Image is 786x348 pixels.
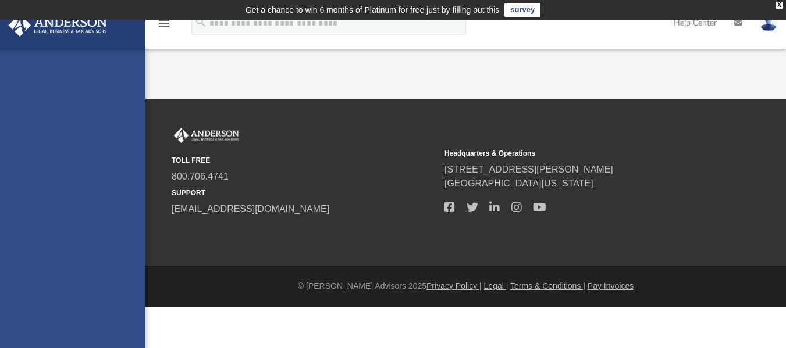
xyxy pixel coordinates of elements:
[760,15,777,31] img: User Pic
[172,188,436,198] small: SUPPORT
[172,171,229,181] a: 800.706.4741
[510,281,585,290] a: Terms & Conditions |
[444,164,613,174] a: [STREET_ADDRESS][PERSON_NAME]
[157,16,171,30] i: menu
[5,14,111,37] img: Anderson Advisors Platinum Portal
[194,16,207,28] i: search
[246,3,500,17] div: Get a chance to win 6 months of Platinum for free just by filling out this
[776,2,783,9] div: close
[426,281,482,290] a: Privacy Policy |
[444,178,593,188] a: [GEOGRAPHIC_DATA][US_STATE]
[145,280,786,292] div: © [PERSON_NAME] Advisors 2025
[172,155,436,166] small: TOLL FREE
[484,281,508,290] a: Legal |
[504,3,540,17] a: survey
[172,204,329,214] a: [EMAIL_ADDRESS][DOMAIN_NAME]
[172,128,241,143] img: Anderson Advisors Platinum Portal
[157,22,171,30] a: menu
[588,281,634,290] a: Pay Invoices
[444,148,709,159] small: Headquarters & Operations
